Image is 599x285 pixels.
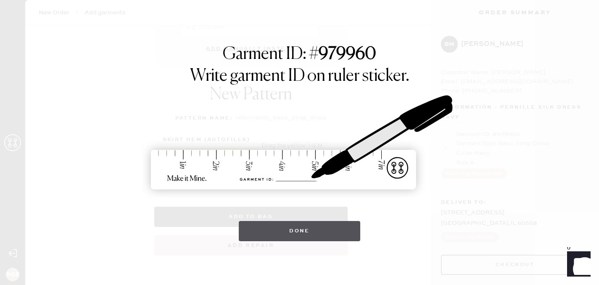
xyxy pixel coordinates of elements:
[239,221,360,241] button: Done
[559,247,595,283] iframe: Front Chat
[223,44,376,66] h1: Garment ID: #
[190,66,409,86] h1: Write garment ID on ruler sticker.
[142,74,457,213] img: ruler-sticker-sharpie.svg
[319,46,376,63] strong: 979960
